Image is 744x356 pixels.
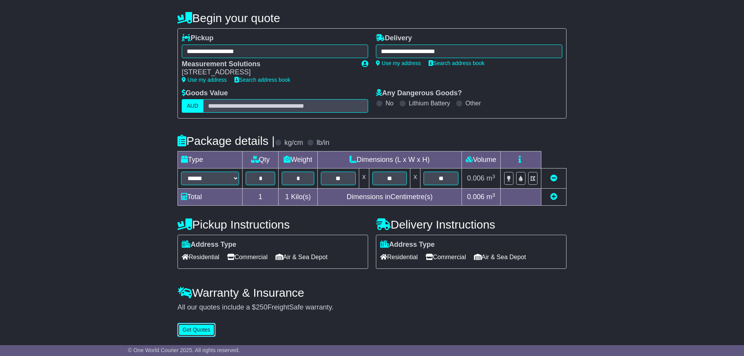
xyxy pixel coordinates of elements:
td: Dimensions (L x W x H) [317,151,462,169]
span: Air & Sea Depot [276,251,328,263]
label: Other [465,100,481,107]
span: Commercial [227,251,267,263]
td: Qty [243,151,279,169]
span: 0.006 [467,193,484,201]
span: Air & Sea Depot [474,251,526,263]
td: Weight [279,151,318,169]
td: x [359,169,369,189]
a: Remove this item [550,174,557,182]
td: Type [178,151,243,169]
span: 1 [285,193,289,201]
span: © One World Courier 2025. All rights reserved. [128,347,240,353]
div: All our quotes include a $ FreightSafe warranty. [177,303,567,312]
a: Add new item [550,193,557,201]
label: Any Dangerous Goods? [376,89,462,98]
a: Search address book [234,77,290,83]
a: Search address book [429,60,484,66]
span: 250 [256,303,267,311]
td: x [410,169,420,189]
label: kg/cm [284,139,303,147]
span: 0.006 [467,174,484,182]
span: m [486,193,495,201]
div: [STREET_ADDRESS] [182,68,354,77]
h4: Package details | [177,134,275,147]
span: Residential [380,251,418,263]
label: Goods Value [182,89,228,98]
label: AUD [182,99,203,113]
td: 1 [243,189,279,206]
span: Commercial [425,251,466,263]
label: No [386,100,393,107]
div: Measurement Solutions [182,60,354,69]
td: Dimensions in Centimetre(s) [317,189,462,206]
td: Total [178,189,243,206]
span: Residential [182,251,219,263]
label: Pickup [182,34,214,43]
a: Use my address [376,60,421,66]
label: Address Type [380,241,435,249]
h4: Begin your quote [177,12,567,24]
h4: Delivery Instructions [376,218,567,231]
h4: Warranty & Insurance [177,286,567,299]
a: Use my address [182,77,227,83]
h4: Pickup Instructions [177,218,368,231]
button: Get Quotes [177,323,215,337]
label: Address Type [182,241,236,249]
sup: 3 [492,174,495,179]
td: Kilo(s) [279,189,318,206]
sup: 3 [492,192,495,198]
label: Delivery [376,34,412,43]
label: lb/in [317,139,329,147]
span: m [486,174,495,182]
label: Lithium Battery [409,100,450,107]
td: Volume [462,151,500,169]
